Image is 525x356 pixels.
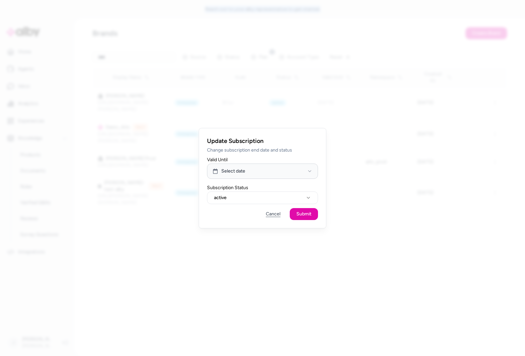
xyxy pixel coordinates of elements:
[207,147,318,154] p: Change subscription end date and status
[207,164,318,179] button: Select date
[207,191,318,204] button: active
[259,208,287,220] button: Cancel
[207,185,318,190] label: Subscription Status
[221,168,245,175] span: Select date
[207,158,318,162] label: Valid Until
[207,136,318,146] h2: Update Subscription
[290,208,318,220] button: Submit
